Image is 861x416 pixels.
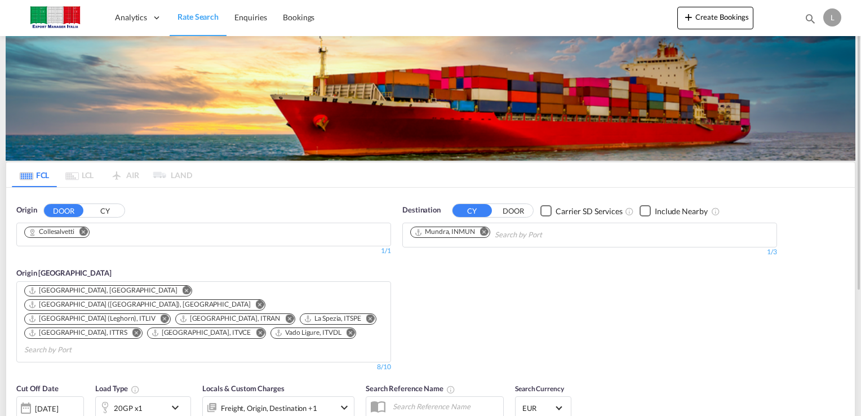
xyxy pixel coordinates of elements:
[72,227,89,238] button: Remove
[44,204,83,217] button: DOOR
[823,8,841,26] div: L
[304,314,361,324] div: La Spezia, ITSPE
[556,206,623,217] div: Carrier SD Services
[179,314,281,324] div: Ravenna, ITRAN
[16,268,112,277] span: Origin [GEOGRAPHIC_DATA]
[414,227,477,237] div: Press delete to remove this chip.
[153,314,170,325] button: Remove
[23,223,99,243] md-chips-wrap: Chips container. Use arrow keys to select chips.
[12,162,57,187] md-tab-item: FCL
[248,300,265,311] button: Remove
[23,282,385,359] md-chips-wrap: Chips container. Use arrow keys to select chips.
[28,314,158,324] div: Press delete to remove this chip.
[452,204,492,217] button: CY
[366,384,455,393] span: Search Reference Name
[414,227,475,237] div: Mundra, INMUN
[115,12,147,23] span: Analytics
[28,227,77,237] div: Press delete to remove this chip.
[402,205,441,216] span: Destination
[175,286,192,297] button: Remove
[274,328,343,338] div: Press delete to remove this chip.
[95,384,140,393] span: Load Type
[179,314,283,324] div: Press delete to remove this chip.
[168,401,188,414] md-icon: icon-chevron-down
[446,385,455,394] md-icon: Your search will be saved by the below given name
[711,207,720,216] md-icon: Unchecked: Ignores neighbouring ports when fetching rates.Checked : Includes neighbouring ports w...
[16,205,37,216] span: Origin
[202,384,285,393] span: Locals & Custom Charges
[6,36,855,161] img: LCL+%26+FCL+BACKGROUND.png
[473,227,490,238] button: Remove
[28,300,252,309] div: Press delete to remove this chip.
[278,314,295,325] button: Remove
[495,226,602,244] input: Chips input.
[682,10,695,24] md-icon: icon-plus 400-fg
[221,400,317,416] div: Freight Origin Destination Factory Stuffing
[409,223,606,244] md-chips-wrap: Chips container. Use arrow keys to select chips.
[655,206,708,217] div: Include Nearby
[151,328,254,338] div: Press delete to remove this chip.
[17,5,93,30] img: 51022700b14f11efa3148557e262d94e.jpg
[304,314,363,324] div: Press delete to remove this chip.
[28,286,179,295] div: Press delete to remove this chip.
[28,328,127,338] div: Trieste, ITTRS
[28,328,130,338] div: Press delete to remove this chip.
[359,314,376,325] button: Remove
[402,247,777,257] div: 1/3
[16,246,391,256] div: 1/1
[338,401,351,414] md-icon: icon-chevron-down
[28,314,156,324] div: Livorno (Leghorn), ITLIV
[114,400,143,416] div: 20GP x1
[804,12,816,25] md-icon: icon-magnify
[234,12,267,22] span: Enquiries
[640,205,708,216] md-checkbox: Checkbox No Ink
[16,384,59,393] span: Cut Off Date
[28,286,177,295] div: Ancona, ITAOI
[131,385,140,394] md-icon: icon-information-outline
[274,328,341,338] div: Vado Ligure, ITVDL
[387,398,503,415] input: Search Reference Name
[521,400,565,416] md-select: Select Currency: € EUREuro
[177,12,219,21] span: Rate Search
[125,328,142,339] button: Remove
[28,227,74,237] div: Collesalvetti
[540,205,623,216] md-checkbox: Checkbox No Ink
[339,328,356,339] button: Remove
[522,403,554,413] span: EUR
[12,162,192,187] md-pagination-wrapper: Use the left and right arrow keys to navigate between tabs
[804,12,816,29] div: icon-magnify
[515,384,564,393] span: Search Currency
[35,404,58,414] div: [DATE]
[85,205,125,218] button: CY
[283,12,314,22] span: Bookings
[677,7,753,29] button: icon-plus 400-fgCreate Bookings
[494,205,533,218] button: DOOR
[28,300,250,309] div: Genova (Genoa), ITGOA
[151,328,251,338] div: Venezia, ITVCE
[377,362,391,372] div: 8/10
[24,341,131,359] input: Search by Port
[248,328,265,339] button: Remove
[625,207,634,216] md-icon: Unchecked: Search for CY (Container Yard) services for all selected carriers.Checked : Search for...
